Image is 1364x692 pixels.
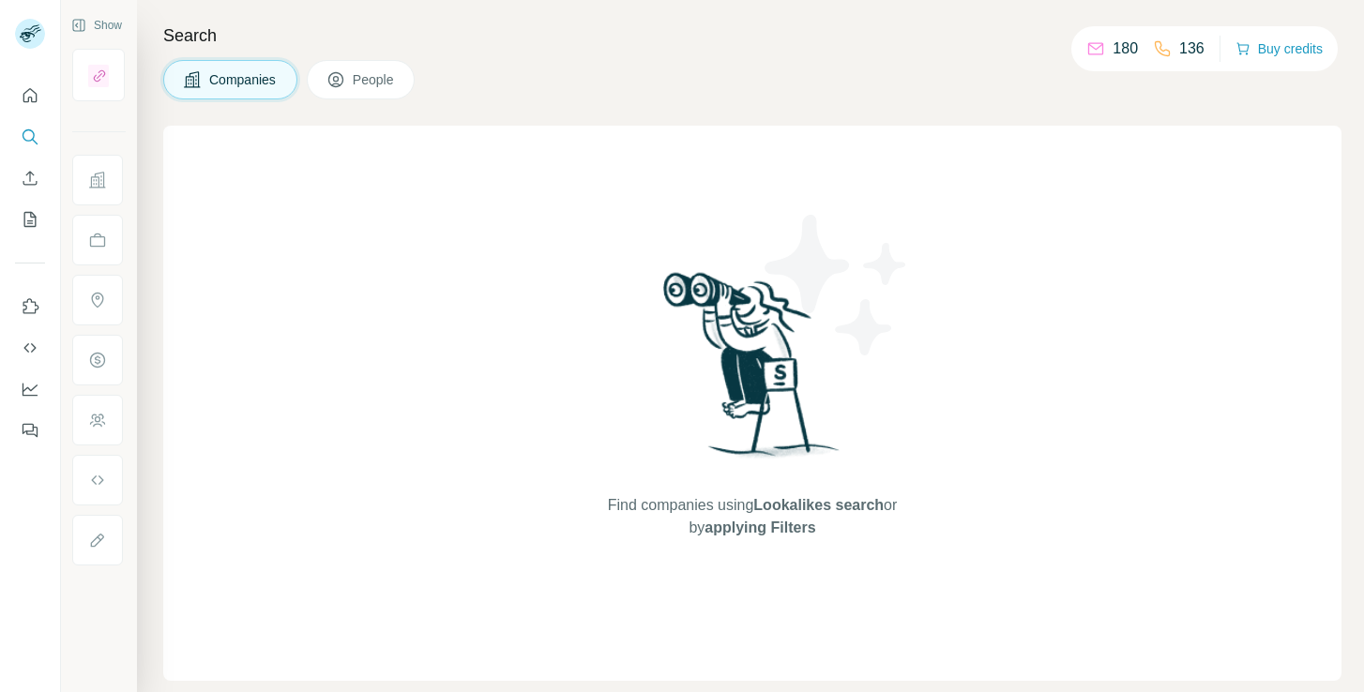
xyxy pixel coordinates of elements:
img: Surfe Illustration - Woman searching with binoculars [655,267,850,476]
button: My lists [15,203,45,236]
p: 180 [1113,38,1138,60]
span: Lookalikes search [753,497,884,513]
span: Find companies using or by [602,494,902,539]
button: Enrich CSV [15,161,45,195]
button: Search [15,120,45,154]
p: 136 [1179,38,1205,60]
span: Companies [209,70,278,89]
button: Use Surfe API [15,331,45,365]
button: Buy credits [1235,36,1323,62]
button: Feedback [15,414,45,447]
span: People [353,70,396,89]
span: applying Filters [705,519,815,535]
button: Quick start [15,79,45,113]
button: Show [58,11,135,39]
h4: Search [163,23,1341,49]
button: Dashboard [15,372,45,406]
img: Surfe Illustration - Stars [752,201,921,369]
button: Use Surfe on LinkedIn [15,290,45,323]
